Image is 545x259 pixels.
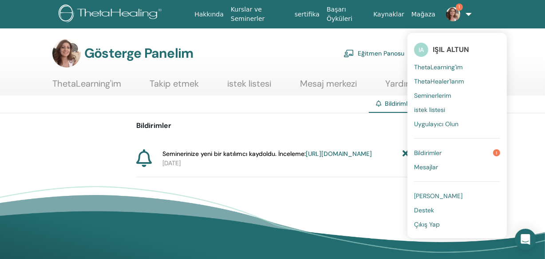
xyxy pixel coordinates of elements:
[414,88,500,103] a: Seminerlerim
[373,11,404,18] font: Kaynaklar
[323,1,370,27] a: Başarı Öyküleri
[414,92,451,100] font: Seminerlerim
[291,6,323,23] a: sertifika
[433,45,469,54] font: IŞIL ALTUN
[414,163,438,171] font: Mesajlar
[59,4,165,24] img: logo.png
[414,63,462,71] font: ThetaLearning'im
[414,106,445,114] font: istek listesi
[162,159,181,167] font: [DATE]
[52,39,81,68] img: default.jpg
[414,203,500,217] a: Destek
[446,7,460,21] img: default.jpg
[414,74,500,88] a: ThetaHealer'larım
[150,78,199,89] font: Takip etmek
[300,78,357,96] a: Mesaj merkezi
[358,50,404,58] font: Eğitmen Panosu
[411,11,435,18] font: Mağaza
[414,77,464,85] font: ThetaHealer'larım
[408,6,439,23] a: Mağaza
[52,78,121,96] a: ThetaLearning'im
[52,78,121,89] font: ThetaLearning'im
[414,192,462,200] font: [PERSON_NAME]
[414,146,500,160] a: Bildirimler1
[228,78,272,96] a: istek listesi
[458,4,460,10] font: 1
[344,44,404,63] a: Eğitmen Panosu
[327,6,352,22] font: Başarı Öyküleri
[419,46,424,54] font: IA
[414,220,440,228] font: Çıkış Yap
[496,150,497,156] font: 1
[385,78,467,89] font: Yardım ve Kaynaklar
[414,103,500,117] a: istek listesi
[344,49,354,57] img: chalkboard-teacher.svg
[385,100,413,108] font: Bildirimler
[370,6,408,23] a: Kaynaklar
[414,217,500,231] a: Çıkış Yap
[515,229,536,250] div: Open Intercom Messenger
[136,121,171,130] font: Bildirimler
[414,120,458,128] font: Uygulayıcı Olun
[414,189,500,203] a: [PERSON_NAME]
[414,149,442,157] font: Bildirimler
[84,44,193,62] font: Gösterge Panelim
[191,6,227,23] a: Hakkında
[228,78,272,89] font: istek listesi
[295,11,320,18] font: sertifika
[231,6,265,22] font: Kurslar ve Seminerler
[162,150,306,158] font: Seminerinize yeni bir katılımcı kaydoldu. İnceleme:
[194,11,224,18] font: Hakkında
[407,33,507,238] ul: 1
[227,1,291,27] a: Kurslar ve Seminerler
[150,78,199,96] a: Takip etmek
[306,150,372,158] a: [URL][DOMAIN_NAME]
[414,117,500,131] a: Uygulayıcı Olun
[414,40,500,60] a: IAIŞIL ALTUN
[414,206,434,214] font: Destek
[300,78,357,89] font: Mesaj merkezi
[414,160,500,174] a: Mesajlar
[385,78,467,96] a: Yardım ve Kaynaklar
[414,60,500,74] a: ThetaLearning'im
